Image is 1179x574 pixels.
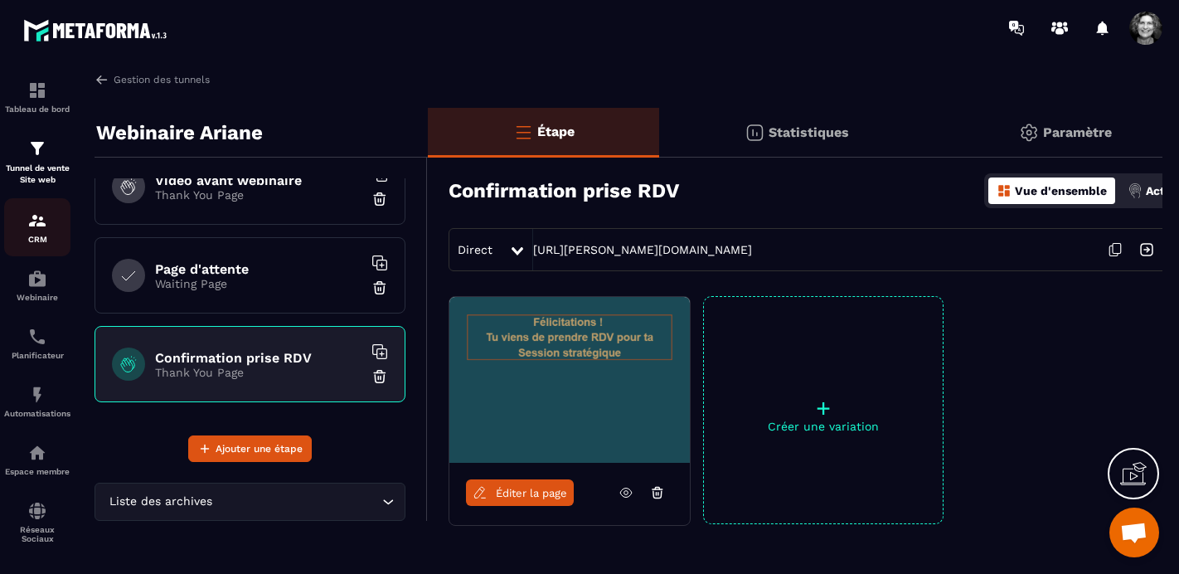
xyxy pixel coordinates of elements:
img: social-network [27,501,47,521]
a: automationsautomationsWebinaire [4,256,70,314]
div: Search for option [95,483,405,521]
p: Tunnel de vente Site web [4,163,70,186]
img: stats.20deebd0.svg [745,123,764,143]
span: Liste des archives [105,493,216,511]
p: Vue d'ensemble [1015,184,1107,197]
img: setting-gr.5f69749f.svg [1019,123,1039,143]
img: bars-o.4a397970.svg [513,122,533,142]
div: Ouvrir le chat [1109,508,1159,557]
p: Planificateur [4,351,70,360]
p: Thank You Page [155,366,362,379]
img: arrow [95,72,109,87]
p: Créer une variation [704,420,943,433]
p: Espace membre [4,467,70,476]
img: automations [27,385,47,405]
p: Paramètre [1043,124,1112,140]
img: arrow-next.bcc2205e.svg [1131,234,1162,265]
img: dashboard-orange.40269519.svg [997,183,1012,198]
button: Ajouter une étape [188,435,312,462]
img: formation [27,211,47,231]
a: schedulerschedulerPlanificateur [4,314,70,372]
input: Search for option [216,493,378,511]
img: automations [27,269,47,289]
p: CRM [4,235,70,244]
p: Webinaire Ariane [96,116,263,149]
p: Statistiques [769,124,849,140]
span: Éditer la page [496,487,567,499]
p: Thank You Page [155,188,362,202]
p: Tableau de bord [4,105,70,114]
span: Ajouter une étape [216,440,303,457]
a: social-networksocial-networkRéseaux Sociaux [4,489,70,556]
img: trash [371,191,388,207]
a: [URL][PERSON_NAME][DOMAIN_NAME] [533,243,752,256]
p: Webinaire [4,293,70,302]
a: formationformationTableau de bord [4,68,70,126]
img: formation [27,139,47,158]
a: automationsautomationsEspace membre [4,430,70,489]
img: trash [371,368,388,385]
p: Automatisations [4,409,70,418]
p: Waiting Page [155,277,362,290]
img: logo [23,15,172,46]
img: trash [371,280,388,296]
a: Gestion des tunnels [95,72,210,87]
h6: Confirmation prise RDV [155,350,362,366]
img: image [449,297,690,463]
img: formation [27,80,47,100]
a: formationformationCRM [4,198,70,256]
p: Réseaux Sociaux [4,525,70,543]
p: Étape [537,124,575,139]
a: formationformationTunnel de vente Site web [4,126,70,198]
a: Éditer la page [466,479,574,506]
h6: Video avant webinaire [155,173,362,188]
img: actions.d6e523a2.png [1128,183,1143,198]
img: scheduler [27,327,47,347]
p: + [704,396,943,420]
img: automations [27,443,47,463]
h6: Page d'attente [155,261,362,277]
h3: Confirmation prise RDV [449,179,679,202]
span: Direct [458,243,492,256]
a: automationsautomationsAutomatisations [4,372,70,430]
